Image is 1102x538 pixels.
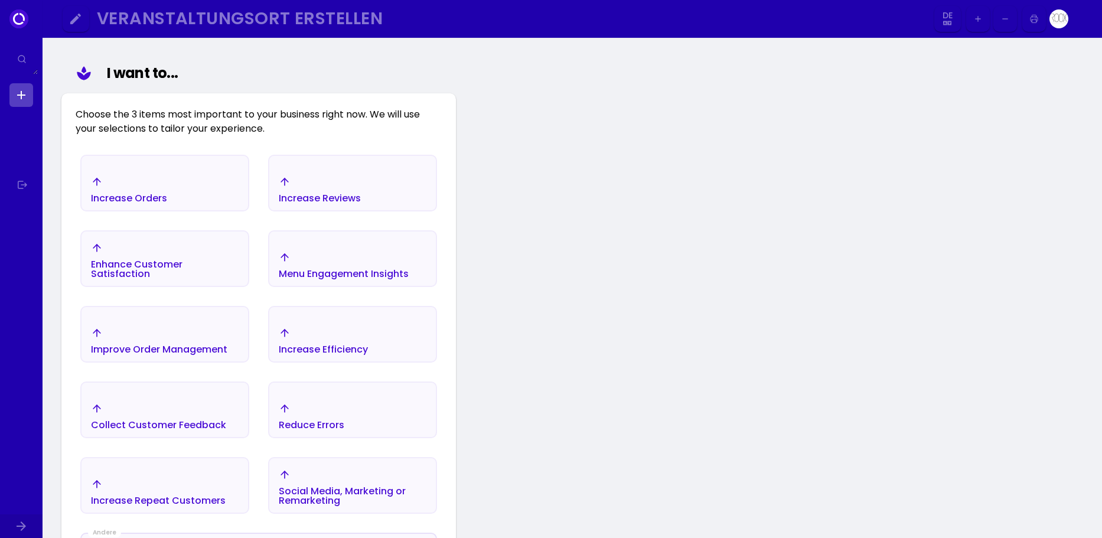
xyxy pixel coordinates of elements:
[268,155,437,211] button: Increase Reviews
[91,420,226,430] div: Collect Customer Feedback
[92,6,931,32] button: Veranstaltungsort erstellen
[279,420,344,430] div: Reduce Errors
[91,194,167,203] div: Increase Orders
[91,345,227,354] div: Improve Order Management
[279,487,426,506] div: Social Media, Marketing or Remarketing
[268,382,437,438] button: Reduce Errors
[268,457,437,514] button: Social Media, Marketing or Remarketing
[279,194,361,203] div: Increase Reviews
[97,12,919,25] div: Veranstaltungsort erstellen
[268,306,437,363] button: Increase Efficiency
[107,63,436,84] div: I want to...
[88,528,121,537] div: Andere
[91,496,226,506] div: Increase Repeat Customers
[80,457,249,514] button: Increase Repeat Customers
[279,345,368,354] div: Increase Efficiency
[268,230,437,287] button: Menu Engagement Insights
[80,230,249,287] button: Enhance Customer Satisfaction
[1072,9,1091,28] img: Image
[279,269,409,279] div: Menu Engagement Insights
[80,382,249,438] button: Collect Customer Feedback
[80,306,249,363] button: Improve Order Management
[1049,9,1068,28] img: Image
[80,155,249,211] button: Increase Orders
[61,93,456,136] div: Choose the 3 items most important to your business right now. We will use your selections to tail...
[91,260,239,279] div: Enhance Customer Satisfaction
